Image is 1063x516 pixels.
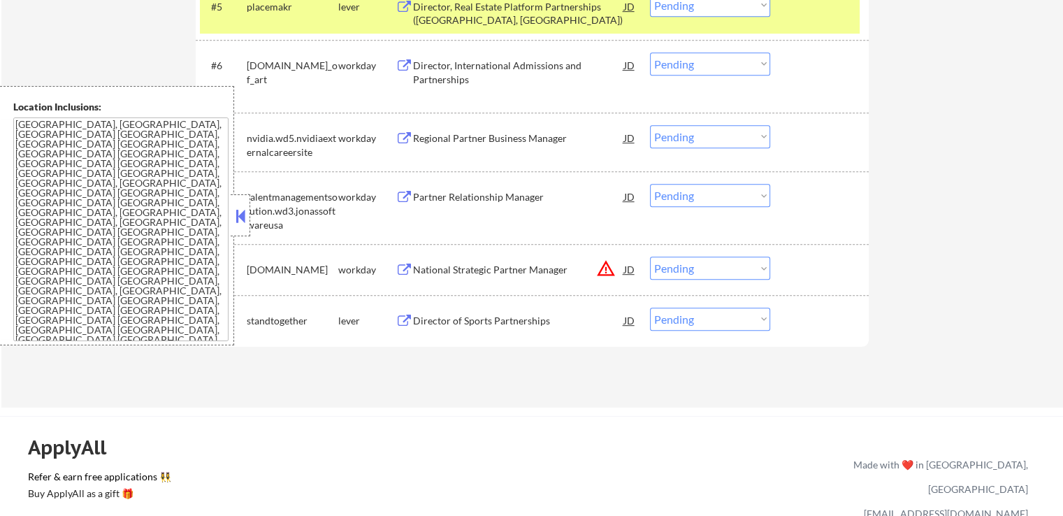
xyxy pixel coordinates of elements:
[848,452,1028,501] div: Made with ❤️ in [GEOGRAPHIC_DATA], [GEOGRAPHIC_DATA]
[623,308,637,333] div: JD
[338,314,396,328] div: lever
[338,59,396,73] div: workday
[13,100,229,114] div: Location Inclusions:
[338,190,396,204] div: workday
[28,489,168,499] div: Buy ApplyAll as a gift 🎁
[28,472,561,487] a: Refer & earn free applications 👯‍♀️
[623,125,637,150] div: JD
[413,190,624,204] div: Partner Relationship Manager
[28,487,168,504] a: Buy ApplyAll as a gift 🎁
[247,314,338,328] div: standtogether
[247,190,338,231] div: talentmanagementsolution.wd3.jonassoftwareusa
[623,184,637,209] div: JD
[623,52,637,78] div: JD
[623,257,637,282] div: JD
[28,436,122,459] div: ApplyAll
[413,314,624,328] div: Director of Sports Partnerships
[247,263,338,277] div: [DOMAIN_NAME]
[596,259,616,278] button: warning_amber
[413,59,624,86] div: Director, International Admissions and Partnerships
[338,131,396,145] div: workday
[211,59,236,73] div: #6
[247,59,338,86] div: [DOMAIN_NAME]_of_art
[413,263,624,277] div: National Strategic Partner Manager
[247,131,338,159] div: nvidia.wd5.nvidiaexternalcareersite
[338,263,396,277] div: workday
[413,131,624,145] div: Regional Partner Business Manager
